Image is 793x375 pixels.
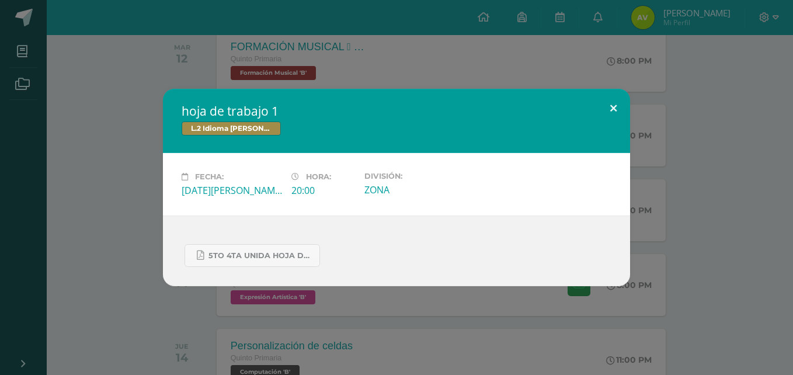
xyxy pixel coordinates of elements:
[306,172,331,181] span: Hora:
[182,121,281,136] span: L.2 Idioma [PERSON_NAME]
[182,184,282,197] div: [DATE][PERSON_NAME]
[364,172,465,180] label: División:
[185,244,320,267] a: 5to 4ta unida hoja de trabajo kaqchikel.pdf
[182,103,611,119] h2: hoja de trabajo 1
[291,184,355,197] div: 20:00
[208,251,314,261] span: 5to 4ta unida hoja de trabajo kaqchikel.pdf
[195,172,224,181] span: Fecha:
[364,183,465,196] div: ZONA
[597,89,630,129] button: Close (Esc)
